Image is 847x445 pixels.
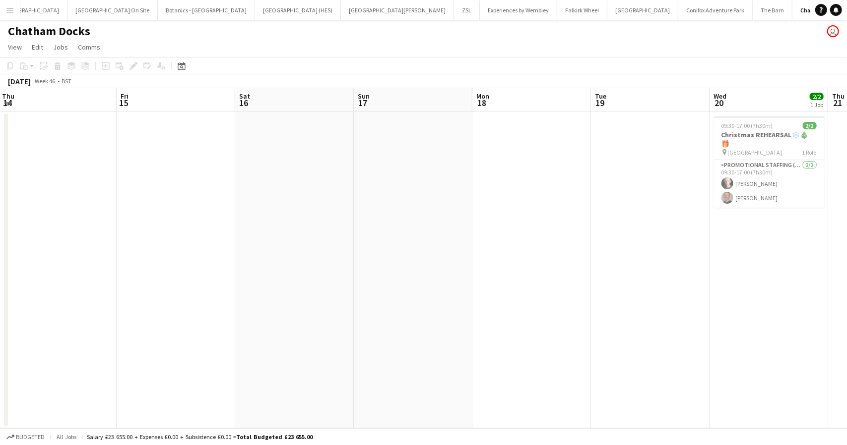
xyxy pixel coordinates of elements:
[827,25,839,37] app-user-avatar: Eldina Munatay
[158,0,255,20] button: Botanics - [GEOGRAPHIC_DATA]
[480,0,557,20] button: Experiences by Wembley
[53,43,68,52] span: Jobs
[78,43,100,52] span: Comms
[4,41,26,54] a: View
[753,0,792,20] button: The Barn
[16,434,45,441] span: Budgeted
[8,24,90,39] h1: Chatham Docks
[678,0,753,20] button: Conifox Adventure Park
[87,433,313,441] div: Salary £23 655.00 + Expenses £0.00 + Subsistence £0.00 =
[32,43,43,52] span: Edit
[8,43,22,52] span: View
[67,0,158,20] button: [GEOGRAPHIC_DATA] On Site
[236,433,313,441] span: Total Budgeted £23 655.00
[8,76,31,86] div: [DATE]
[74,41,104,54] a: Comms
[607,0,678,20] button: [GEOGRAPHIC_DATA]
[62,77,71,85] div: BST
[55,433,78,441] span: All jobs
[49,41,72,54] a: Jobs
[28,41,47,54] a: Edit
[5,432,46,443] button: Budgeted
[341,0,454,20] button: [GEOGRAPHIC_DATA][PERSON_NAME]
[255,0,341,20] button: [GEOGRAPHIC_DATA] (HES)
[557,0,607,20] button: Falkirk Wheel
[454,0,480,20] button: ZSL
